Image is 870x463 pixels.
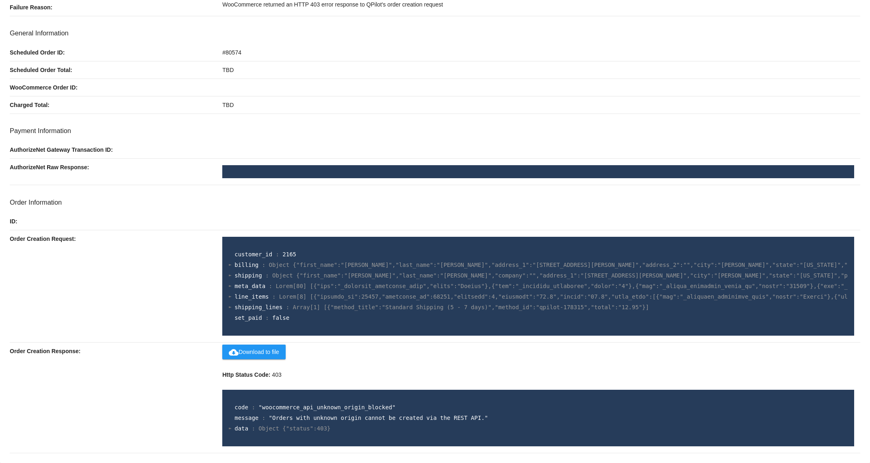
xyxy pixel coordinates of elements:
span: "woocommerce_api_unknown_origin_blocked" [258,404,395,411]
span: Download to file [229,349,279,355]
span: code [234,404,248,411]
h3: Order Information [10,199,860,206]
span: : [286,304,289,310]
span: : [276,251,279,258]
span: : [252,425,255,432]
p: AuthorizeNet Gateway Transaction ID: [10,141,222,158]
span: false [272,314,289,321]
span: TBD [222,102,234,108]
span: 2165 [282,251,296,258]
p: ID: [10,213,222,230]
span: : [265,272,269,279]
span: : [262,415,265,421]
span: message [234,415,258,421]
span: : [265,314,269,321]
mat-icon: cloud_download [229,347,239,357]
span: : [252,404,255,411]
span: shipping [234,272,262,279]
p: Charged Total: [10,96,222,114]
span: 403 [272,371,281,378]
p: AuthorizeNet Raw Response: [10,159,222,176]
span: : [272,293,276,300]
span: data [234,425,248,432]
span: set_paid [234,314,262,321]
span: : [269,283,272,289]
span: : [262,262,265,268]
span: line_items [234,293,269,300]
span: meta_data [234,283,265,289]
p: WooCommerce Order ID: [10,79,222,96]
span: billing [234,262,258,268]
h3: Payment Information [10,127,860,135]
span: shipping_lines [234,304,282,310]
p: Order Creation Request: [10,230,222,247]
span: "Orders with unknown origin cannot be created via the REST API." [269,415,488,421]
p: Scheduled Order Total: [10,61,222,79]
h3: General Information [10,29,860,37]
span: customer_id [234,251,272,258]
p: Scheduled Order ID: [10,44,222,61]
strong: Http Status Code: [222,371,270,378]
span: Object {"status":403} [258,425,330,432]
span: #80574 [222,49,241,56]
p: Order Creation Response: [10,343,222,360]
span: TBD [222,67,234,73]
span: Array[1] [{"method_title":"Standard Shipping (5 - 7 days)","method_id":"qpilot-178315","total":"1... [293,304,649,310]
